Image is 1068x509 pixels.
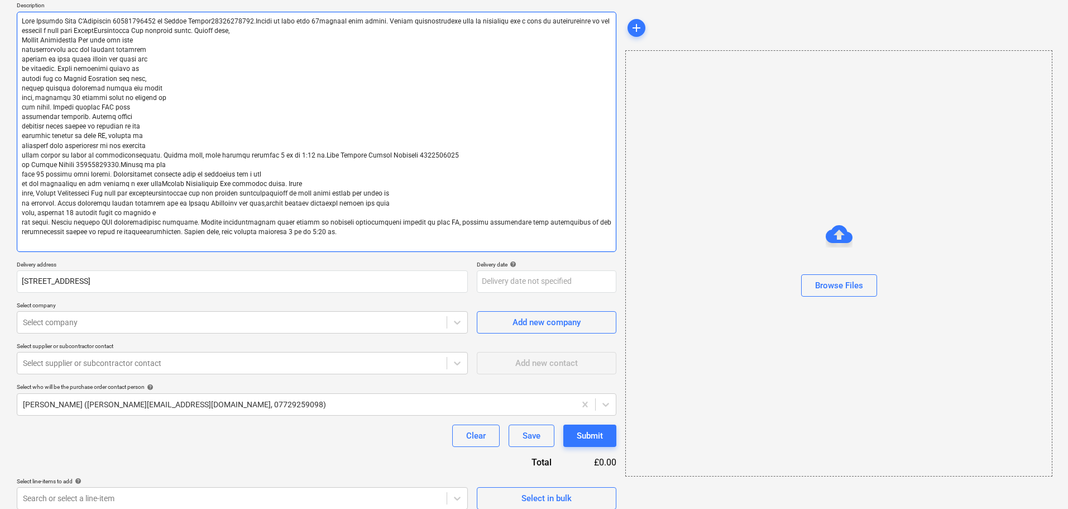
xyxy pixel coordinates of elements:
div: Add new company [513,315,581,330]
textarea: Lore Ipsumdo Sita C’Adipiscin 35699127220 el Seddoe Tempor77206667488.Incidi ut labo etdo 00magna... [17,12,616,252]
div: £0.00 [569,456,616,469]
div: Select in bulk [521,491,572,506]
input: Delivery date not specified [477,270,616,293]
span: add [630,21,643,35]
p: Select company [17,302,468,311]
div: Select who will be the purchase order contact person [17,383,616,391]
div: Total [471,456,569,469]
p: Select supplier or subcontractor contact [17,342,468,352]
button: Save [509,425,554,447]
span: help [507,261,516,268]
div: Select line-items to add [17,478,468,485]
span: help [145,384,154,391]
div: Browse Files [625,50,1052,477]
div: Save [523,429,540,443]
button: Submit [563,425,616,447]
iframe: Chat Widget [1012,455,1068,509]
input: Delivery address [17,270,468,293]
div: Clear [466,429,486,443]
p: Delivery address [17,261,468,270]
span: help [73,478,82,484]
div: Delivery date [477,261,616,268]
button: Clear [452,425,500,447]
p: Description [17,2,616,11]
div: Submit [577,429,603,443]
div: Browse Files [815,278,863,293]
button: Add new company [477,311,616,334]
button: Browse Files [801,274,877,297]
